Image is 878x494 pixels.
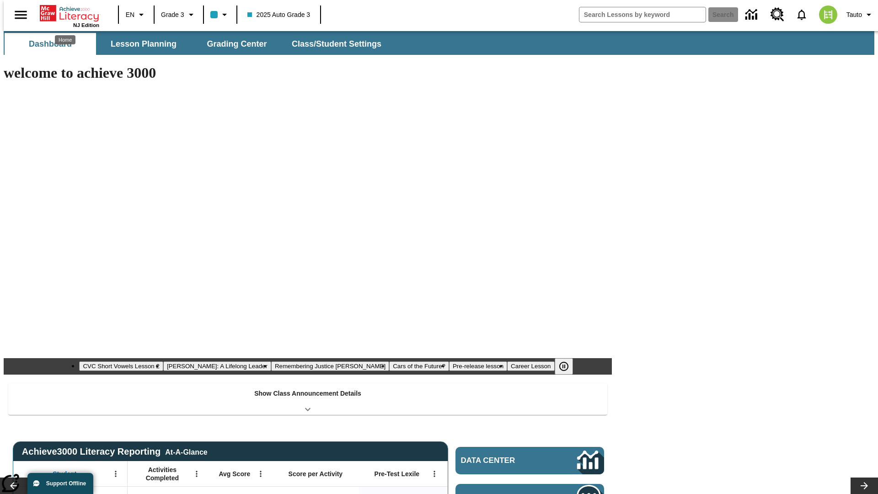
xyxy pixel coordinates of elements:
[207,39,267,49] span: Grading Center
[122,6,151,23] button: Language: EN, Select a language
[132,466,193,482] span: Activities Completed
[375,470,420,478] span: Pre-Test Lexile
[790,3,814,27] a: Notifications
[157,6,200,23] button: Grade: Grade 3, Select a grade
[555,358,582,375] div: Pause
[29,39,72,49] span: Dashboard
[111,39,177,49] span: Lesson Planning
[292,39,381,49] span: Class/Student Settings
[55,35,75,44] div: Home
[455,447,604,474] a: Data Center
[165,446,207,456] div: At-A-Glance
[851,478,878,494] button: Lesson carousel, Next
[191,33,283,55] button: Grading Center
[449,361,507,371] button: Slide 5 Pre-release lesson
[219,470,250,478] span: Avg Score
[190,467,203,481] button: Open Menu
[819,5,837,24] img: avatar image
[109,467,123,481] button: Open Menu
[846,10,862,20] span: Tauto
[247,10,311,20] span: 2025 Auto Grade 3
[4,31,874,55] div: SubNavbar
[579,7,706,22] input: search field
[254,389,361,398] p: Show Class Announcement Details
[8,383,607,415] div: Show Class Announcement Details
[163,361,271,371] button: Slide 2 Dianne Feinstein: A Lifelong Leader
[27,473,93,494] button: Support Offline
[4,64,612,81] h1: welcome to achieve 3000
[428,467,441,481] button: Open Menu
[126,10,134,20] span: EN
[389,361,449,371] button: Slide 4 Cars of the Future?
[254,467,268,481] button: Open Menu
[289,470,343,478] span: Score per Activity
[555,358,573,375] button: Pause
[740,2,765,27] a: Data Center
[271,361,389,371] button: Slide 3 Remembering Justice O'Connor
[207,6,234,23] button: Class color is light blue. Change class color
[4,33,390,55] div: SubNavbar
[46,480,86,487] span: Support Offline
[73,22,99,28] span: NJ Edition
[814,3,843,27] button: Select a new avatar
[843,6,878,23] button: Profile/Settings
[5,33,96,55] button: Dashboard
[507,361,554,371] button: Slide 6 Career Lesson
[40,3,99,28] div: Home
[7,1,34,28] button: Open side menu
[79,361,163,371] button: Slide 1 CVC Short Vowels Lesson 2
[22,446,208,457] span: Achieve3000 Literacy Reporting
[161,10,184,20] span: Grade 3
[284,33,389,55] button: Class/Student Settings
[461,456,546,465] span: Data Center
[765,2,790,27] a: Resource Center, Will open in new tab
[98,33,189,55] button: Lesson Planning
[40,4,99,22] a: Home
[53,470,76,478] span: Student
